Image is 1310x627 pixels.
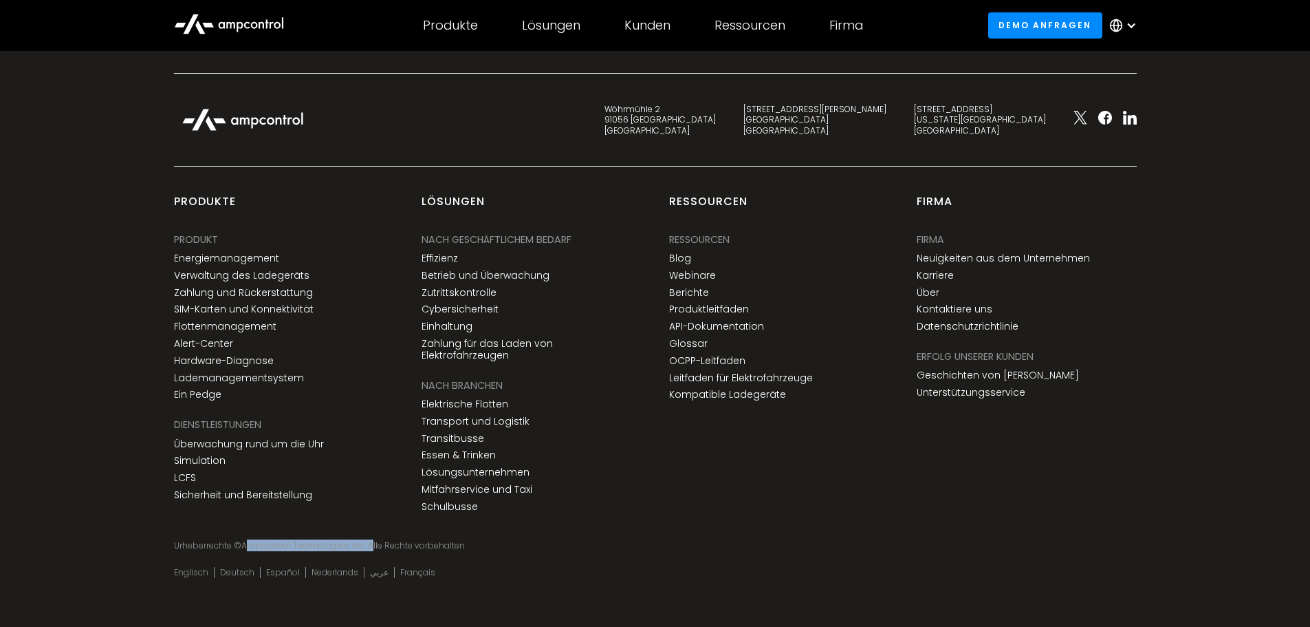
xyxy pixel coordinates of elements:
div: Firma [829,18,863,33]
a: Produktleitfäden [669,304,749,315]
div: DIENSTLEISTUNGEN [174,417,261,432]
a: Unterstützungsservice [917,387,1025,398]
a: Flottenmanagement [174,321,276,332]
a: Español [266,567,300,578]
a: Blog [669,253,691,264]
a: Einhaltung [422,321,472,332]
a: Deutsch [220,567,254,578]
a: Zahlung und Rückerstattung [174,287,313,299]
a: OCPP-Leitfaden [669,355,745,367]
a: Hardware-Diagnose [174,355,274,367]
a: Lösungsunternehmen [422,467,530,478]
div: Produkte [423,18,478,33]
div: Wöhrmühle 2 91056 [GEOGRAPHIC_DATA] [GEOGRAPHIC_DATA] [604,104,716,136]
a: Webinare [669,270,716,281]
a: LCFS [174,472,196,484]
a: Neuigkeiten aus dem Unternehmen [917,253,1090,264]
div: Ressourcen [714,18,785,33]
div: Ressourcen [669,194,747,220]
a: Englisch [174,567,208,578]
a: Kompatible Ladegeräte [669,389,786,401]
a: Mitfahrservice und Taxi [422,484,532,496]
a: Datenschutzrichtlinie [917,321,1018,332]
a: Verwaltung des Ladegeräts [174,270,309,281]
div: PRODUKT [174,232,218,247]
div: Firma [917,232,944,247]
div: Lösungen [522,18,580,33]
a: Français [400,567,435,578]
a: Effizienz [422,253,458,264]
div: Ressourcen [669,232,730,247]
div: Erfolg unserer Kunden [917,349,1034,364]
div: Kunden [624,18,670,33]
a: Essen & Trinken [422,449,496,461]
a: Zahlung für das Laden von Elektrofahrzeugen [422,338,642,361]
div: Produkte [174,194,236,220]
a: Lademanagementsystem [174,372,304,384]
div: NACH GESCHÄFTLICHEM BEDARF [422,232,571,247]
div: [STREET_ADDRESS][PERSON_NAME] [GEOGRAPHIC_DATA] [GEOGRAPHIC_DATA] [743,104,886,136]
a: Elektrische Flotten [422,398,508,410]
a: Betrieb und Überwachung [422,270,549,281]
a: Schulbusse [422,501,478,513]
a: Demo anfragen [988,12,1102,38]
a: Über [917,287,939,299]
a: API-Dokumentation [669,321,764,332]
a: Alert-Center [174,338,233,350]
a: Energiemanagement [174,253,279,264]
a: Transitbusse [422,433,484,445]
a: Cybersicherheit [422,304,499,315]
a: Berichte [669,287,709,299]
a: Ein Pedge [174,389,221,401]
div: Lösungen [422,194,485,220]
a: Geschichten von [PERSON_NAME] [917,370,1079,381]
div: Firma [917,194,952,220]
a: Transport und Logistik [422,416,530,427]
a: Zutrittskontrolle [422,287,496,299]
a: SIM-Karten und Konnektivität [174,304,314,315]
a: Leitfaden für Elektrofahrzeuge [669,372,813,384]
a: Simulation [174,455,226,467]
div: NACH BRANCHEN [422,378,503,393]
a: Überwachung rund um die Uhr [174,438,324,450]
a: Sicherheit und Bereitstellung [174,489,312,501]
a: Karriere [917,270,954,281]
a: Nederlands [312,567,358,578]
img: Ampcontrol Logo [174,101,312,138]
a: Glossar [669,338,708,350]
a: عربي [370,567,389,578]
div: [STREET_ADDRESS] [US_STATE][GEOGRAPHIC_DATA] [GEOGRAPHIC_DATA] [914,104,1046,136]
a: Kontaktiere uns [917,304,992,315]
div: Urheberrechte © Ampcontrol Technologies, Inc. Alle Rechte vorbehalten [174,540,1137,551]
